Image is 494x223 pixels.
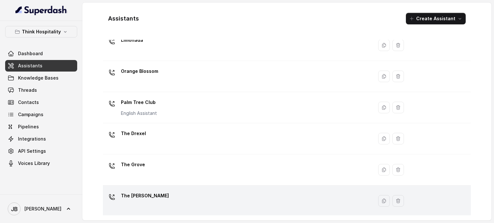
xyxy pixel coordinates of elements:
a: Knowledge Bases [5,72,77,84]
p: English Assistant [121,110,157,116]
img: light.svg [15,5,67,15]
span: Voices Library [18,160,50,167]
span: Integrations [18,136,46,142]
a: Contacts [5,97,77,108]
a: [PERSON_NAME] [5,200,77,218]
p: The [PERSON_NAME] [121,191,169,201]
span: Contacts [18,99,39,106]
a: Voices Library [5,158,77,169]
p: Orange Blossom [121,66,158,76]
button: Create Assistant [406,13,466,24]
p: Limonada [121,35,143,45]
a: Campaigns [5,109,77,120]
span: Pipelines [18,124,39,130]
span: Dashboard [18,50,43,57]
span: Knowledge Bases [18,75,59,81]
a: Dashboard [5,48,77,59]
p: The Grove [121,159,145,170]
p: Palm Tree Club [121,97,157,107]
p: Think Hospitality [22,28,61,36]
a: Assistants [5,60,77,72]
span: [PERSON_NAME] [24,206,61,212]
a: Pipelines [5,121,77,133]
a: Integrations [5,133,77,145]
span: Campaigns [18,111,43,118]
h1: Assistants [108,13,139,24]
span: Threads [18,87,37,93]
a: Threads [5,84,77,96]
button: Think Hospitality [5,26,77,38]
span: API Settings [18,148,46,154]
a: API Settings [5,145,77,157]
p: The Drexel [121,128,146,139]
span: Assistants [18,63,42,69]
text: JB [11,206,18,212]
